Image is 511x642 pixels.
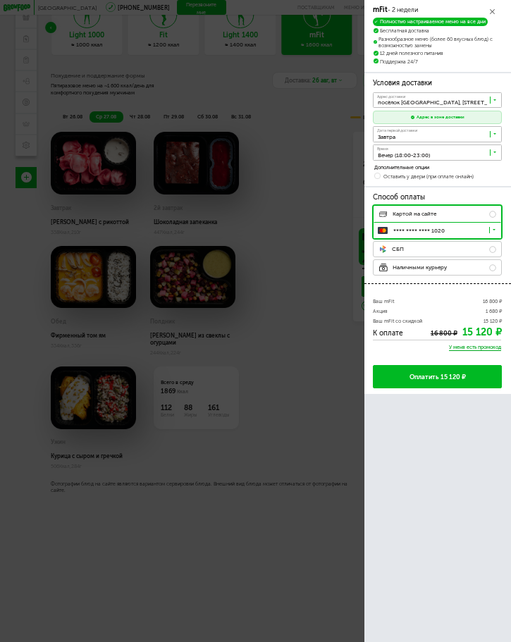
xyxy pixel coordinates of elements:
[373,318,422,325] span: Ваш mFit со скидкой
[373,6,418,14] div: - 2 недели
[379,264,448,272] span: Наличными курьеру
[379,245,405,253] span: СБП
[373,193,502,203] h3: Способ оплаты
[374,164,503,171] div: Дополнительные опции
[483,298,502,305] span: 16 800 ₽
[417,114,464,121] div: Адрес в зоне доставки
[373,308,388,315] span: Акция
[379,211,437,217] span: Картой на сайте
[377,129,417,133] span: Дата первой доставки
[383,174,474,179] span: Оставить у двери (при оплате онлайн)
[373,27,502,34] li: Бесплатная доставка
[373,36,502,49] li: Разнообразное меню (более 60 вкусных блюд) с возможностью замены
[373,365,502,388] button: Оплатить 15 120 ₽
[377,147,388,152] span: Время
[373,330,403,337] h3: К оплате
[377,95,405,99] span: Адрес доставки
[373,6,388,14] span: mFit
[373,79,502,89] h3: Условия доставки
[462,328,502,338] div: 15 120 ₽
[373,18,488,26] div: Полностью настраиваемое меню на все дни
[379,245,387,253] img: sbp-pay.a0b1cb1.svg
[373,58,502,65] li: Поддержка 24/7
[486,308,502,315] span: 1 680 ₽
[449,344,501,351] span: У меня есть промокод
[373,50,502,56] li: 12 дней полезного питания
[431,329,457,337] div: 16 800 ₽
[484,318,502,325] span: 15 120 ₽
[373,298,394,305] span: Ваш mFit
